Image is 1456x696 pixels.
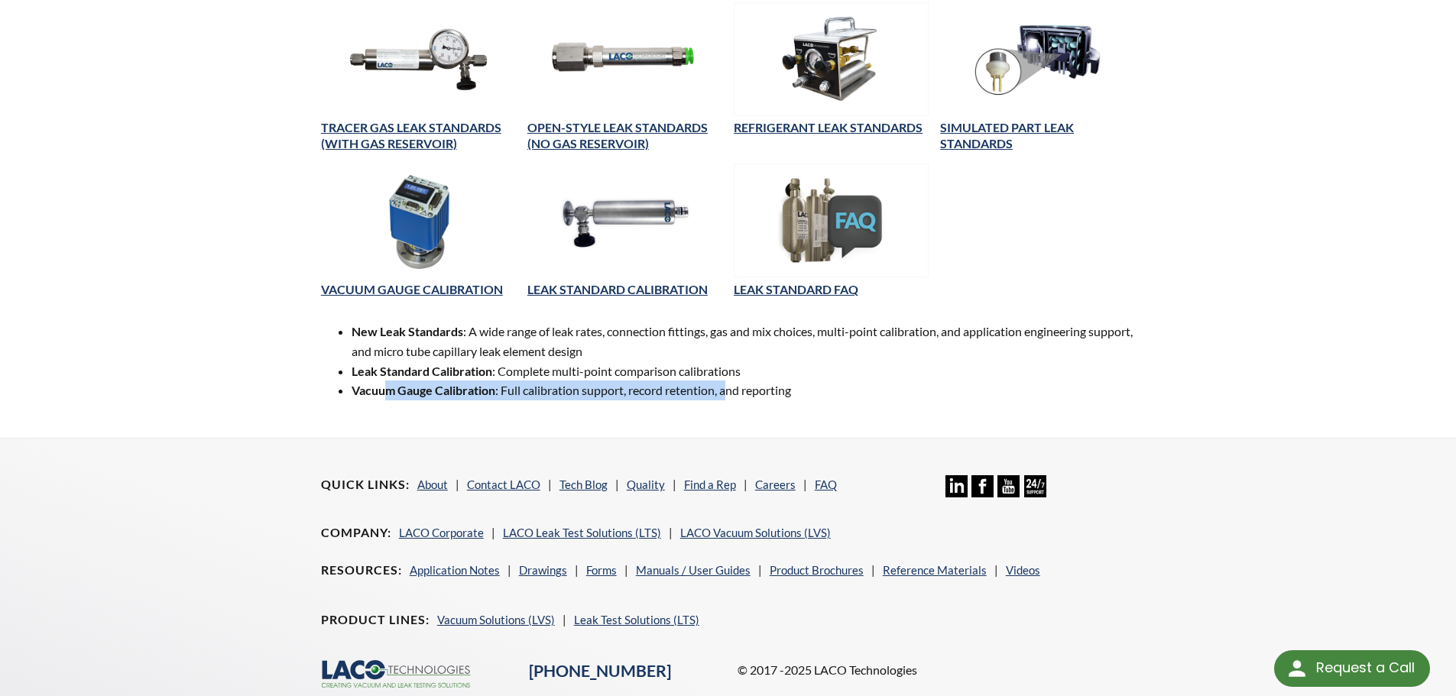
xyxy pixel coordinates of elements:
a: LACO Corporate [399,526,484,539]
img: Open-Style Leak Standard [527,2,722,116]
a: Careers [755,477,796,491]
p: © 2017 -2025 LACO Technologies [738,660,1136,680]
a: About [417,477,448,491]
li: : Full calibration support, record retention, and reporting [352,380,1136,400]
a: Vacuum Solutions (LVS) [437,613,555,626]
img: round button [1285,656,1309,681]
img: Refrigerant Leak Standard image [734,2,929,116]
a: Videos [1006,563,1040,577]
a: SIMULATED PART LEAK STANDARDS [940,120,1074,151]
a: Leak Test Solutions (LTS) [574,613,699,626]
img: FAQ image showing leak standard examples [734,163,929,277]
img: 24/7 Support Icon [1024,475,1046,497]
img: Leak Standard Calibration image [527,163,722,277]
a: Forms [586,563,617,577]
a: Tech Blog [559,477,608,491]
li: : A wide range of leak rates, connection fittings, gas and mix choices, multi-point calibration, ... [352,322,1136,361]
a: FAQ [815,477,837,491]
a: Drawings [519,563,567,577]
div: Request a Call [1274,650,1430,687]
a: REFRIGERANT LEAK STANDARDS [734,120,923,134]
a: Quality [627,477,665,491]
a: OPEN-STYLE LEAK STANDARDS (NO GAS RESERVOIR) [527,120,708,151]
h4: Company [321,525,391,541]
a: LEAK STANDARD CALIBRATION [527,282,708,296]
a: Product Brochures [770,563,864,577]
a: [PHONE_NUMBER] [529,661,671,681]
a: 24/7 Support [1024,486,1046,500]
img: Simulated Part Leak Standard image [940,2,1135,116]
div: Request a Call [1316,650,1415,685]
a: TRACER GAS LEAK STANDARDS (WITH GAS RESERVOIR) [321,120,501,151]
a: LACO Leak Test Solutions (LTS) [503,526,661,539]
li: : Complete multi-point comparison calibrations [352,361,1136,381]
strong: New Leak Standards [352,324,463,338]
a: Manuals / User Guides [636,563,751,577]
a: LEAK STANDARD FAQ [734,282,858,296]
a: Reference Materials [883,563,987,577]
a: VACUUM GAUGE CALIBRATION [321,282,503,296]
h4: Resources [321,562,402,578]
h4: Quick Links [321,477,410,493]
a: Find a Rep [684,477,736,491]
img: Vacuum Gauge Calibration image [321,163,516,277]
a: Contact LACO [467,477,540,491]
a: LACO Vacuum Solutions (LVS) [680,526,831,539]
img: Calibrated Leak Standard with Gauge [321,2,516,116]
strong: Leak Standard Calibration [352,364,492,378]
h4: Product Lines [321,612,430,628]
a: Application Notes [410,563,500,577]
strong: Vacuum Gauge Calibration [352,383,495,397]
